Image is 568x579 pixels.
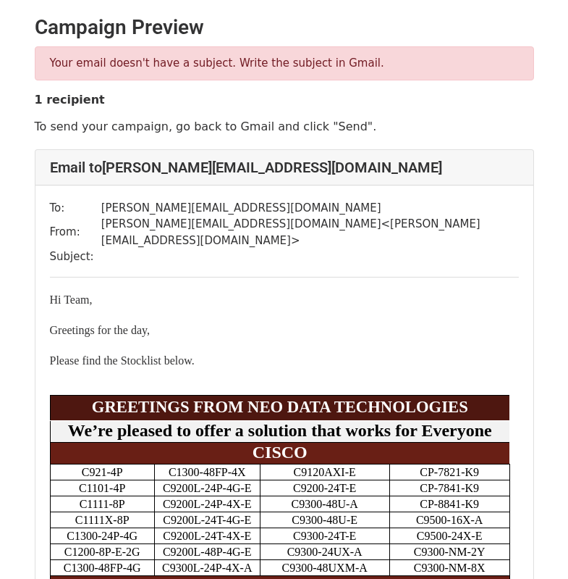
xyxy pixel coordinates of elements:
[253,443,308,462] span: CISCO
[64,546,140,558] span: C1200-8P-E-2G
[163,514,251,526] span: C9200L-24T-4G-E
[163,530,251,542] span: C9200L-24T-4X-E
[416,514,483,526] span: C9500-16X-A
[163,482,252,494] span: C9200L-24P-4G-E
[35,15,534,40] h2: Campaign Preview
[287,546,363,558] span: C9300-24UX-A
[163,546,252,558] span: C9200L-48P-4G-E
[414,562,486,574] span: C9300-NM-8X
[292,514,357,526] span: C9300-48U-E
[75,514,130,526] span: C1111X-8P
[294,466,356,478] span: C9120AXI-E
[293,482,356,494] span: C9200-24T-E
[50,56,519,71] p: Your email doesn't have a subject. Write the subject in Gmail.
[282,562,368,574] span: C9300-48UXM-A
[92,398,468,416] span: GREETINGS FROM NEO DATA TECHNOLOGIES
[35,93,105,107] strong: 1 recipient
[420,466,479,478] span: CP-7821-K9
[169,466,246,478] span: C1300-48FP-4X
[50,293,195,367] span: Hi Team, Greetings for the day, Please find the Stocklist below.
[414,546,486,558] span: C9300-NM-2Y
[101,216,519,249] td: [PERSON_NAME][EMAIL_ADDRESS][DOMAIN_NAME] < [PERSON_NAME][EMAIL_ADDRESS][DOMAIN_NAME] >
[64,562,141,574] span: C1300-48FP-4G
[50,200,101,217] td: To:
[68,421,492,440] span: We’re pleased to offer a solution that works for Everyone
[50,159,519,176] h4: Email to [PERSON_NAME][EMAIL_ADDRESS][DOMAIN_NAME]
[67,530,137,542] span: C1300-24P-4G
[101,200,519,217] td: [PERSON_NAME][EMAIL_ADDRESS][DOMAIN_NAME]
[420,482,479,494] span: CP-7841-K9
[82,466,123,478] span: C921-4P
[417,530,483,542] span: C9500-24X-E
[50,249,101,265] td: Subject:
[35,119,534,134] p: To send your campaign, go back to Gmail and click "Send".
[163,498,252,510] span: C9200L-24P-4X-E
[291,498,357,510] span: C9300-48U-A
[162,562,252,574] span: C9300L-24P-4X-A
[80,498,125,510] span: C1111-8P
[79,482,125,494] span: C1101-4P
[420,498,479,510] span: CP-8841-K9
[293,530,356,542] span: C9300-24T-E
[50,216,101,249] td: From:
